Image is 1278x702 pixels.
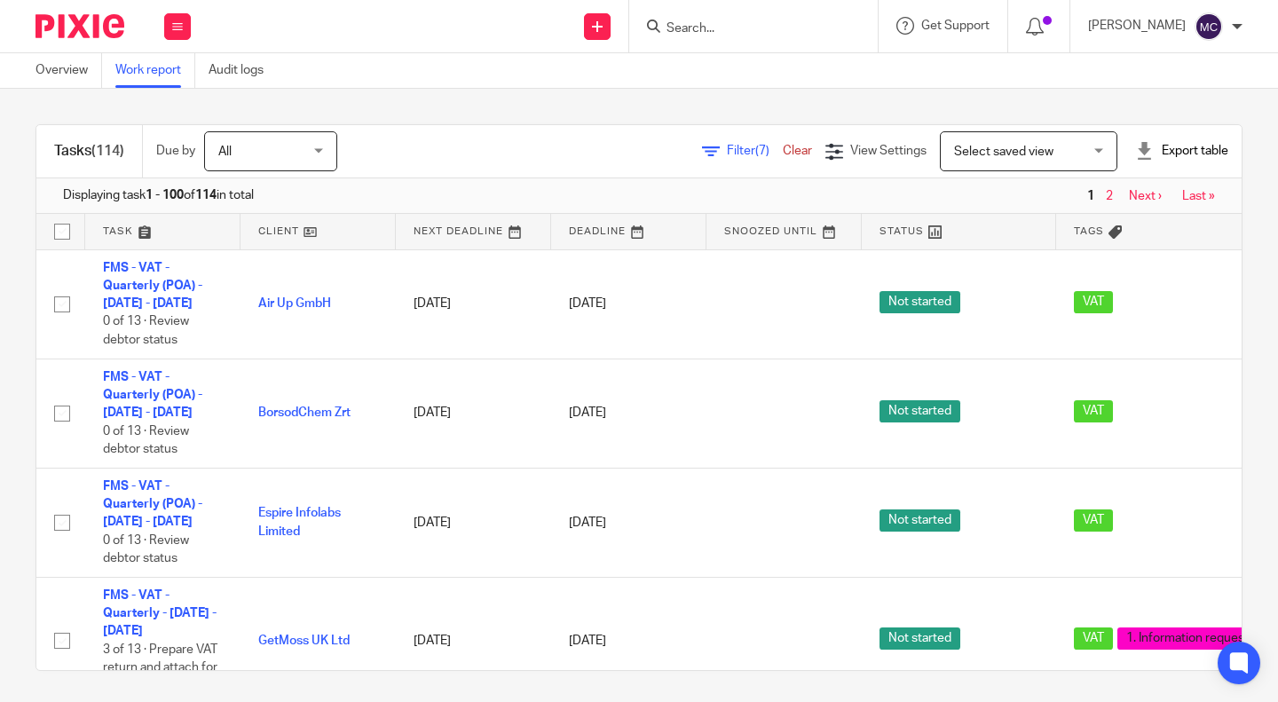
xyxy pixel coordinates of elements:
[258,406,351,419] a: BorsodChem Zrt
[665,21,824,37] input: Search
[954,146,1053,158] span: Select saved view
[850,145,927,157] span: View Settings
[103,643,217,692] span: 3 of 13 · Prepare VAT return and attach for review
[195,189,217,201] b: 114
[91,144,124,158] span: (114)
[1083,185,1099,207] span: 1
[396,249,551,359] td: [DATE]
[1182,190,1215,202] a: Last »
[103,589,217,638] a: FMS - VAT - Quarterly - [DATE] - [DATE]
[783,145,812,157] a: Clear
[103,480,202,529] a: FMS - VAT - Quarterly (POA) - [DATE] - [DATE]
[218,146,232,158] span: All
[1106,190,1113,202] a: 2
[209,53,277,88] a: Audit logs
[1083,189,1215,203] nav: pager
[103,425,189,456] span: 0 of 13 · Review debtor status
[1074,226,1104,236] span: Tags
[1135,142,1228,160] div: Export table
[103,371,202,420] a: FMS - VAT - Quarterly (POA) - [DATE] - [DATE]
[569,514,689,532] div: [DATE]
[569,404,689,422] div: [DATE]
[1074,291,1113,313] span: VAT
[1074,509,1113,532] span: VAT
[1129,190,1162,202] a: Next ›
[396,468,551,577] td: [DATE]
[880,627,960,650] span: Not started
[1074,627,1113,650] span: VAT
[1088,17,1186,35] p: [PERSON_NAME]
[727,145,783,157] span: Filter
[1117,627,1272,650] span: 1. Information requested
[880,509,960,532] span: Not started
[1074,400,1113,422] span: VAT
[103,262,202,311] a: FMS - VAT - Quarterly (POA) - [DATE] - [DATE]
[258,635,350,647] a: GetMoss UK Ltd
[921,20,990,32] span: Get Support
[258,297,331,310] a: Air Up GmbH
[880,400,960,422] span: Not started
[103,534,189,565] span: 0 of 13 · Review debtor status
[156,142,195,160] p: Due by
[396,359,551,468] td: [DATE]
[569,632,689,650] div: [DATE]
[755,145,769,157] span: (7)
[880,291,960,313] span: Not started
[258,507,341,537] a: Espire Infolabs Limited
[115,53,195,88] a: Work report
[63,186,254,204] span: Displaying task of in total
[569,295,689,312] div: [DATE]
[35,53,102,88] a: Overview
[54,142,124,161] h1: Tasks
[103,316,189,347] span: 0 of 13 · Review debtor status
[1195,12,1223,41] img: svg%3E
[146,189,184,201] b: 1 - 100
[35,14,124,38] img: Pixie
